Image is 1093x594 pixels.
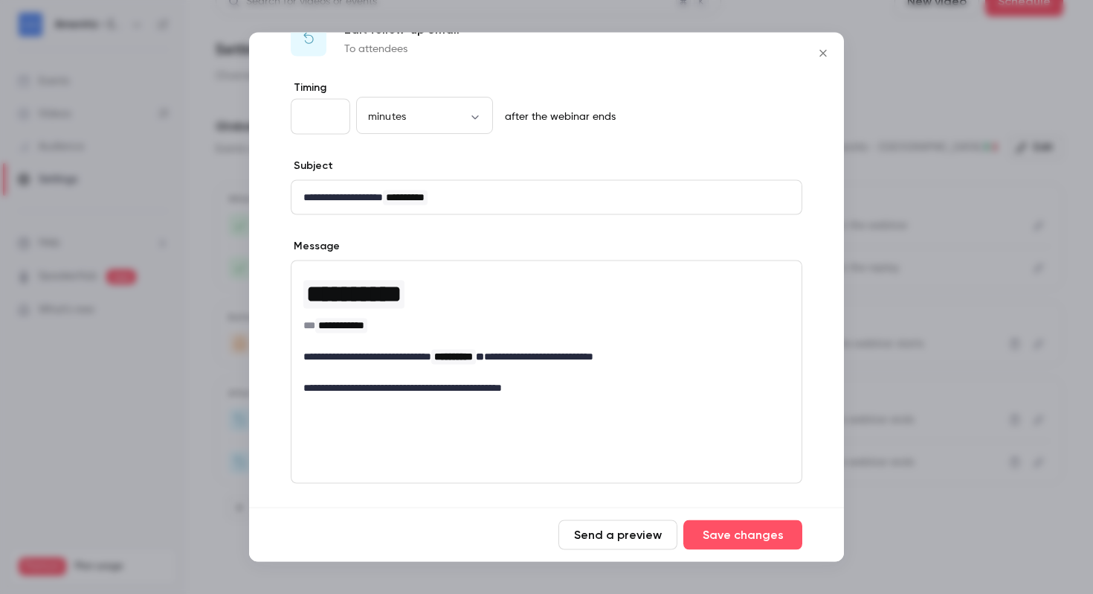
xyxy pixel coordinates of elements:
[291,181,802,214] div: editor
[291,159,333,173] label: Subject
[558,520,677,550] button: Send a preview
[356,109,493,124] div: minutes
[683,520,802,550] button: Save changes
[808,39,838,68] button: Close
[291,80,802,95] label: Timing
[499,109,616,124] p: after the webinar ends
[291,261,802,405] div: editor
[344,42,460,57] p: To attendees
[291,239,340,254] label: Message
